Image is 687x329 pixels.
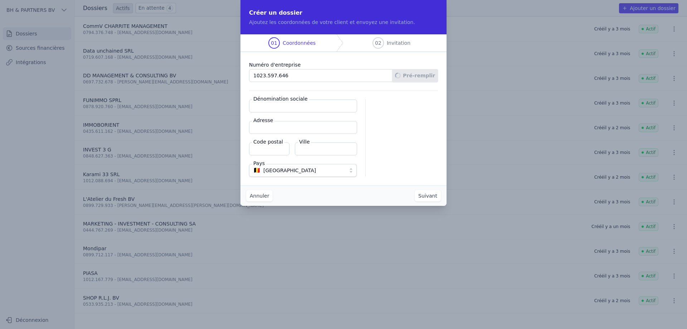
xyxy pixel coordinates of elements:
[246,190,273,202] button: Annuler
[252,160,266,167] label: Pays
[249,61,438,69] label: Numéro d'entreprise
[252,138,284,145] label: Code postal
[249,19,438,26] p: Ajoutez les coordonnées de votre client et envoyez une invitation.
[252,95,309,102] label: Dénomination sociale
[283,39,316,47] span: Coordonnées
[249,164,357,177] button: 🇧🇪 [GEOGRAPHIC_DATA]
[387,39,410,47] span: Invitation
[392,69,438,82] button: Pré-remplir
[298,138,311,145] label: Ville
[271,39,277,47] span: 01
[415,190,441,202] button: Suivant
[252,117,274,124] label: Adresse
[249,9,438,17] h2: Créer un dossier
[375,39,381,47] span: 02
[240,34,447,52] nav: Progress
[263,166,316,175] span: [GEOGRAPHIC_DATA]
[253,168,260,173] span: 🇧🇪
